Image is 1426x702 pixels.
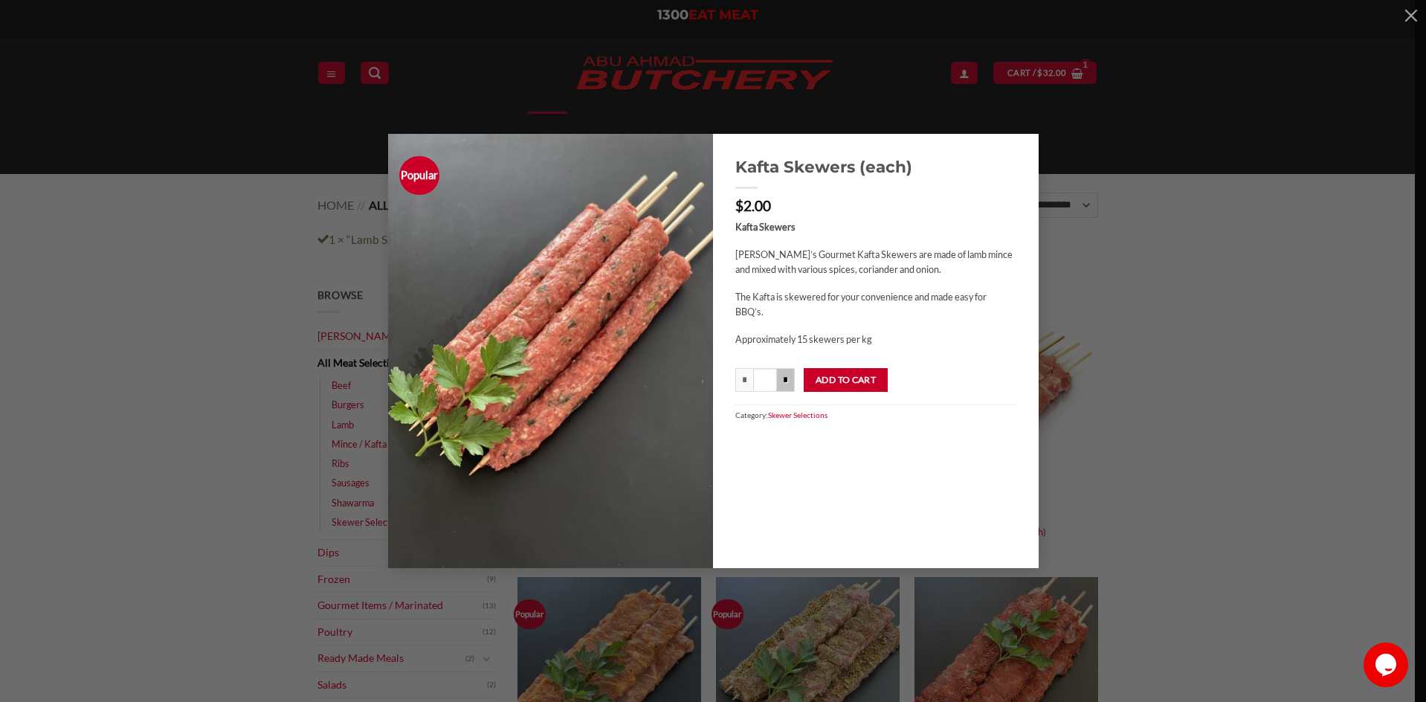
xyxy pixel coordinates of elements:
a: Skewer Selections [768,410,827,419]
a: Kafta Skewers (each) [735,156,1016,177]
input: Product quantity [753,368,777,392]
span: $ [735,197,743,214]
bdi: 2.00 [735,197,771,214]
p: The Kafta is skewered for your convenience and made easy for BBQ’s. [735,289,1016,320]
span: Category: [735,405,1016,425]
img: kafta-skewers [388,134,714,567]
p: Approximately 15 skewers per kg [735,332,1016,347]
strong: Kafta Skewers [735,221,796,233]
button: Add to cart [804,368,888,392]
iframe: chat widget [1364,643,1411,687]
input: Reduce quantity of Kafta Skewers (each) [735,368,753,392]
input: Increase quantity of Kafta Skewers (each) [777,368,795,392]
p: [PERSON_NAME]’s Gourmet Kafta Skewers are made of lamb mince and mixed with various spices, coria... [735,247,1016,277]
